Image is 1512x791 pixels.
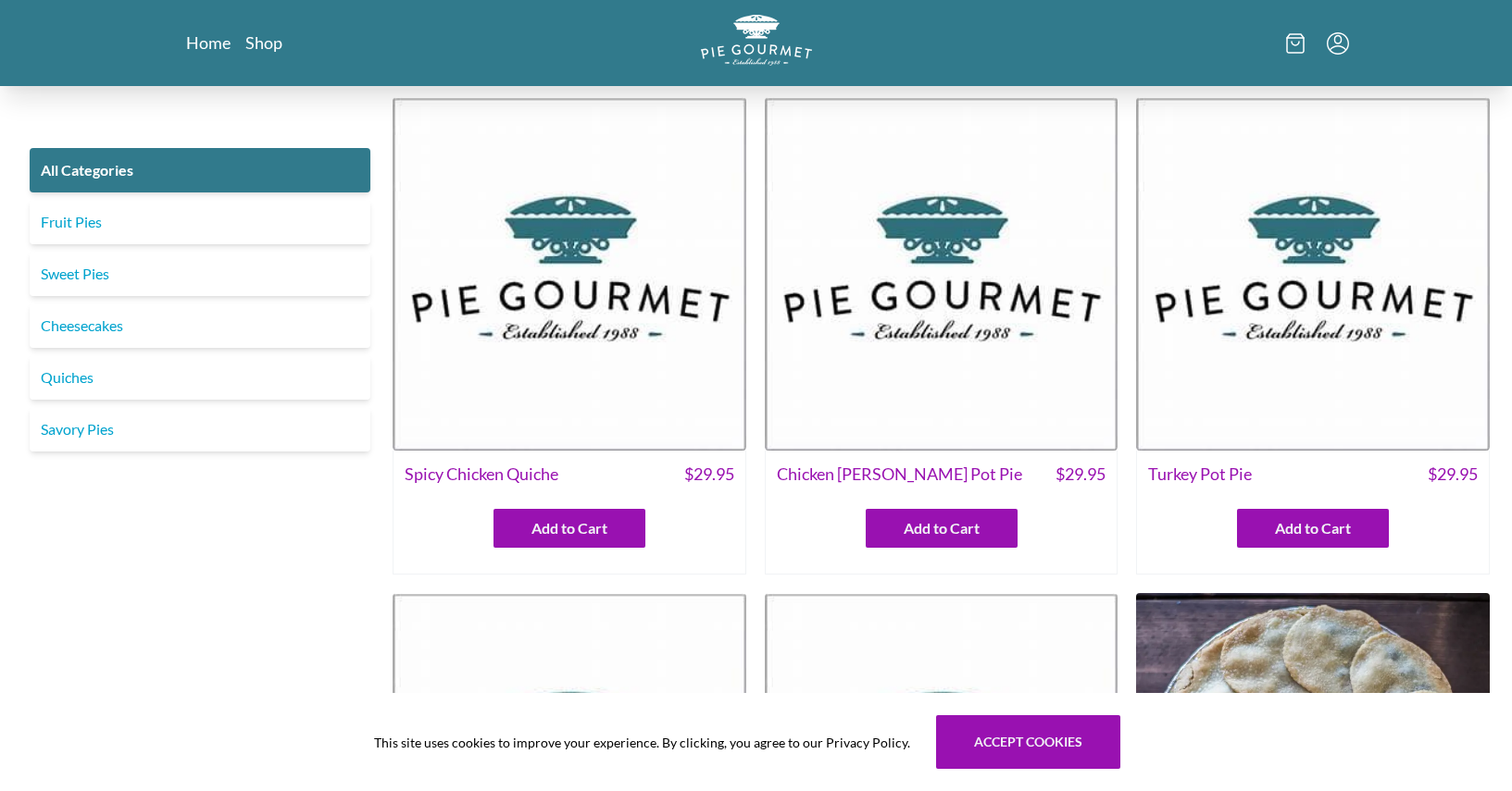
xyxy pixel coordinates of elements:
span: Chicken [PERSON_NAME] Pot Pie [777,462,1022,487]
a: Cheesecakes [30,303,370,348]
img: logo [701,15,812,66]
span: Turkey Pot Pie [1148,462,1252,487]
button: Menu [1327,32,1349,55]
a: Home [186,31,231,54]
span: Add to Cart [531,517,607,539]
button: Add to Cart [866,509,1018,548]
button: Add to Cart [494,509,645,548]
span: Add to Cart [904,517,980,539]
a: Fruit Pies [30,200,370,244]
span: Add to Cart [1275,517,1351,539]
a: Quiches [30,355,370,400]
span: This site uses cookies to improve your experience. By clicking, you agree to our Privacy Policy. [374,733,910,752]
img: Turkey Pot Pie [1136,97,1490,451]
button: Accept cookies [936,715,1120,769]
img: Chicken Curry Pot Pie [765,97,1118,451]
span: $ 29.95 [1056,462,1106,487]
button: Add to Cart [1237,509,1389,548]
a: Logo [701,15,812,71]
a: Sweet Pies [30,252,370,296]
span: $ 29.95 [1428,462,1478,487]
img: Spicy Chicken Quiche [393,97,746,451]
span: Spicy Chicken Quiche [405,462,558,487]
span: $ 29.95 [684,462,734,487]
a: All Categories [30,148,370,192]
a: Savory Pies [30,407,370,451]
a: Shop [245,31,282,54]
